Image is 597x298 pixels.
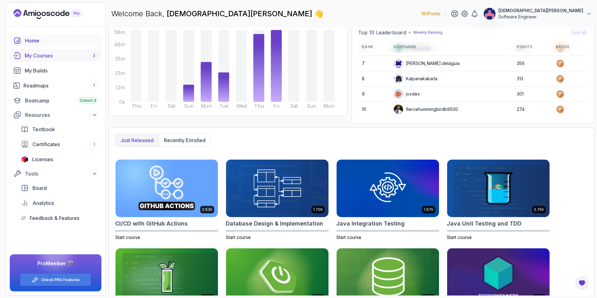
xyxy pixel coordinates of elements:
[164,137,205,144] p: Recently enrolled
[21,156,28,162] img: jetbrains icon
[513,42,552,52] th: Points
[116,160,218,217] img: CI/CD with GitHub Actions card
[115,235,140,240] span: Start course
[17,182,101,194] a: board
[25,52,98,59] div: My Courses
[116,84,125,91] tspan: 12m
[254,103,264,109] tspan: Thu
[201,103,212,109] tspan: Mon
[32,184,47,192] span: Board
[150,103,157,109] tspan: Fri
[93,53,95,58] span: 3
[159,134,210,147] button: Recently enrolled
[393,74,437,84] div: Kalpanakakarla
[394,74,403,83] img: default monster avatar
[424,207,433,212] p: 1.67h
[119,99,125,105] tspan: 0s
[121,137,154,144] p: Just released
[447,219,521,228] h2: Java Unit Testing and TDD
[236,103,247,109] tspan: Wed
[336,235,361,240] span: Start course
[10,94,101,107] a: bootcamp
[513,87,552,102] td: 301
[498,14,583,20] p: Software Engineer
[358,102,390,117] td: 10
[447,159,550,241] a: Java Unit Testing and TDD card2.75hJava Unit Testing and TDDStart course
[483,7,592,20] button: user profile image[DEMOGRAPHIC_DATA][PERSON_NAME]Software Engineer
[93,142,95,147] span: 1
[337,160,439,217] img: Java Integration Testing card
[17,197,101,209] a: analytics
[447,235,472,240] span: Start course
[10,34,101,47] a: home
[93,83,95,88] span: 7
[32,156,53,163] span: Licenses
[114,41,125,47] tspan: 46m
[393,104,458,114] div: fiercehummingbirdb9500
[25,170,98,177] div: Tools
[202,207,212,212] p: 2.63h
[17,153,101,166] a: licenses
[273,103,279,109] tspan: Fri
[20,273,91,286] button: Check PRO Features
[307,103,316,109] tspan: Sun
[32,126,55,133] span: Textbook
[290,103,298,109] tspan: Sat
[10,109,101,121] button: Resources
[10,168,101,179] button: Tools
[226,160,328,217] img: Database Design & Implementation card
[226,159,329,241] a: Database Design & Implementation card1.70hDatabase Design & ImplementationStart course
[13,9,96,19] a: Landing page
[534,207,544,212] p: 2.75h
[358,56,390,71] td: 7
[336,159,439,241] a: Java Integration Testing card1.67hJava Integration TestingStart course
[41,277,80,282] a: Check PRO Features
[32,141,60,148] span: Certificates
[394,59,403,68] img: default monster avatar
[413,30,442,35] p: Weekly Ranking
[358,29,406,36] h2: Top 10 Leaderboard
[10,64,101,77] a: builds
[23,82,98,89] div: Roadmaps
[498,7,583,14] p: [DEMOGRAPHIC_DATA][PERSON_NAME]
[358,42,390,52] th: Rank
[313,207,323,212] p: 1.70h
[552,42,588,52] th: Badge
[394,105,403,114] img: user profile image
[25,111,98,119] div: Resources
[25,97,98,104] div: Bootcamp
[323,103,334,109] tspan: Mon
[80,98,96,103] span: Cohort 3
[513,56,552,71] td: 356
[167,9,314,18] span: [DEMOGRAPHIC_DATA][PERSON_NAME]
[17,123,101,136] a: textbook
[219,103,228,109] tspan: Tue
[115,219,188,228] h2: CI/CD with GitHub Actions
[313,8,324,19] span: 👋
[115,56,125,62] tspan: 35m
[10,79,101,92] a: roadmaps
[17,212,101,224] a: feedback
[390,42,513,52] th: Username
[447,160,550,217] img: Java Unit Testing and TDD card
[358,71,390,87] td: 8
[115,70,125,76] tspan: 23m
[570,28,588,37] button: See all
[575,276,590,291] button: Open Feedback Button
[167,103,175,109] tspan: Sat
[30,214,79,222] span: Feedback & Features
[115,159,218,241] a: CI/CD with GitHub Actions card2.63hCI/CD with GitHub ActionsStart course
[115,29,125,35] tspan: 58m
[226,235,251,240] span: Start course
[336,219,405,228] h2: Java Integration Testing
[25,37,98,44] div: Home
[394,89,403,99] img: default monster avatar
[513,71,552,87] td: 313
[513,102,552,117] td: 274
[116,134,159,147] button: Just released
[484,8,496,20] img: user profile image
[17,138,101,151] a: certificates
[226,219,323,228] h2: Database Design & Implementation
[25,67,98,74] div: My Builds
[111,9,323,19] p: Welcome Back,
